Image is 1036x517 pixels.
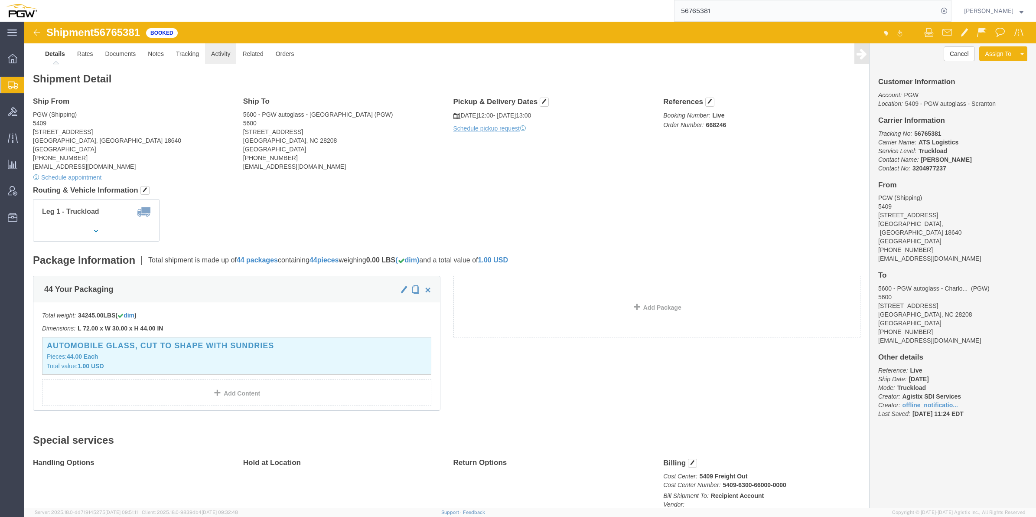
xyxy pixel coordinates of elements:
[6,4,37,17] img: logo
[964,6,1013,16] span: Ksenia Gushchina-Kerecz
[142,510,238,515] span: Client: 2025.18.0-9839db4
[892,509,1026,516] span: Copyright © [DATE]-[DATE] Agistix Inc., All Rights Reserved
[105,510,138,515] span: [DATE] 09:51:11
[674,0,938,21] input: Search for shipment number, reference number
[24,22,1036,508] iframe: FS Legacy Container
[202,510,238,515] span: [DATE] 09:32:48
[463,510,485,515] a: Feedback
[964,6,1024,16] button: [PERSON_NAME]
[35,510,138,515] span: Server: 2025.18.0-dd719145275
[441,510,463,515] a: Support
